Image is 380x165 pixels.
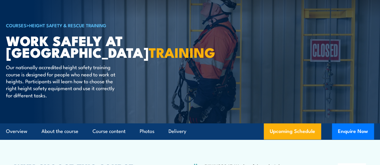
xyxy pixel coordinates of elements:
[6,123,27,139] a: Overview
[140,123,154,139] a: Photos
[6,63,116,99] p: Our nationally accredited height safety training course is designed for people who need to work a...
[332,123,374,140] button: Enquire Now
[6,34,154,58] h1: Work Safely at [GEOGRAPHIC_DATA]
[41,123,78,139] a: About the course
[93,123,126,139] a: Course content
[149,42,215,62] strong: TRAINING
[6,22,154,29] h6: >
[6,22,26,28] a: COURSES
[29,22,106,28] a: Height Safety & Rescue Training
[264,123,321,140] a: Upcoming Schedule
[169,123,186,139] a: Delivery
